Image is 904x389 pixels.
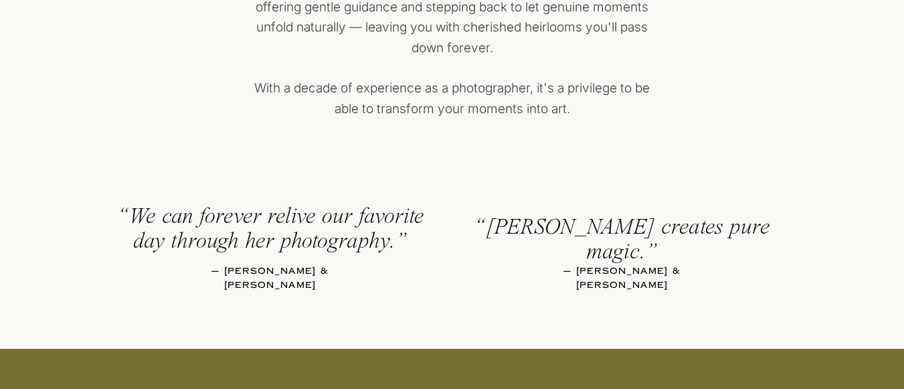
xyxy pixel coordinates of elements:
[521,264,723,280] p: — [PERSON_NAME] & [PERSON_NAME]
[469,216,775,249] p: “[PERSON_NAME] creates pure magic.”
[169,264,371,280] p: — [PERSON_NAME] & [PERSON_NAME]
[211,57,694,255] h1: ABOUT BRAND
[259,127,357,210] i: the
[112,205,428,252] p: “We can forever relive our favorite day through her photography.”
